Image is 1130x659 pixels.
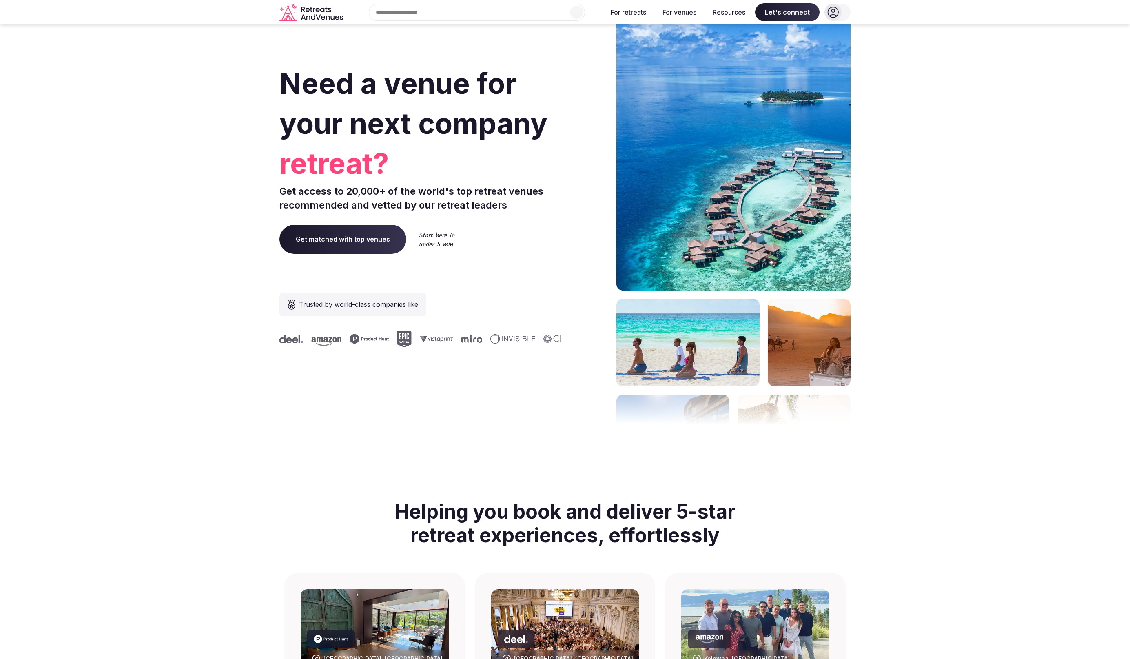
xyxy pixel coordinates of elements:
span: retreat? [279,144,562,184]
span: Trusted by world-class companies like [299,300,418,309]
svg: Invisible company logo [490,334,534,344]
svg: Vistaprint company logo [419,335,452,342]
a: Visit the homepage [279,3,345,22]
p: Get access to 20,000+ of the world's top retreat venues recommended and vetted by our retreat lea... [279,184,562,212]
img: woman sitting in back of truck with camels [768,299,851,386]
svg: Deel company logo [504,635,528,643]
img: Start here in under 5 min [419,232,455,246]
h2: Helping you book and deliver 5-star retreat experiences, effortlessly [382,490,748,557]
svg: Epic Games company logo [396,331,411,347]
button: Resources [706,3,752,21]
svg: Retreats and Venues company logo [279,3,345,22]
span: Let's connect [755,3,820,21]
span: Need a venue for your next company [279,66,547,141]
button: For venues [656,3,703,21]
svg: Miro company logo [461,335,481,343]
a: Get matched with top venues [279,225,406,253]
button: For retreats [604,3,653,21]
svg: Deel company logo [279,335,302,343]
img: yoga on tropical beach [616,299,760,386]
